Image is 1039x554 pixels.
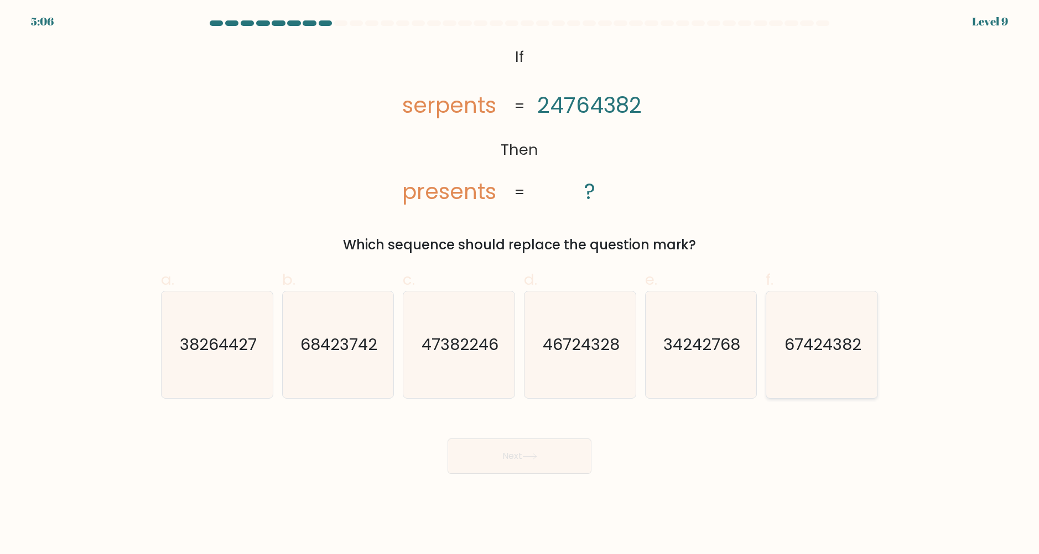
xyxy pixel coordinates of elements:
[448,438,591,474] button: Next
[515,46,524,67] tspan: If
[403,269,415,290] span: c.
[663,333,740,356] text: 34242768
[645,269,657,290] span: e.
[501,139,538,160] tspan: Then
[514,181,525,203] tspan: =
[385,42,654,208] svg: @import url('[URL][DOMAIN_NAME]);
[537,90,642,121] tspan: 24764382
[402,176,496,207] tspan: presents
[584,176,595,207] tspan: ?
[524,269,537,290] span: d.
[168,235,871,255] div: Which sequence should replace the question mark?
[422,333,498,356] text: 47382246
[31,13,54,30] div: 5:06
[180,333,257,356] text: 38264427
[785,333,861,356] text: 67424382
[766,269,773,290] span: f.
[514,95,525,117] tspan: =
[282,269,295,290] span: b.
[543,333,620,356] text: 46724328
[972,13,1008,30] div: Level 9
[402,90,496,121] tspan: serpents
[161,269,174,290] span: a.
[300,333,377,356] text: 68423742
